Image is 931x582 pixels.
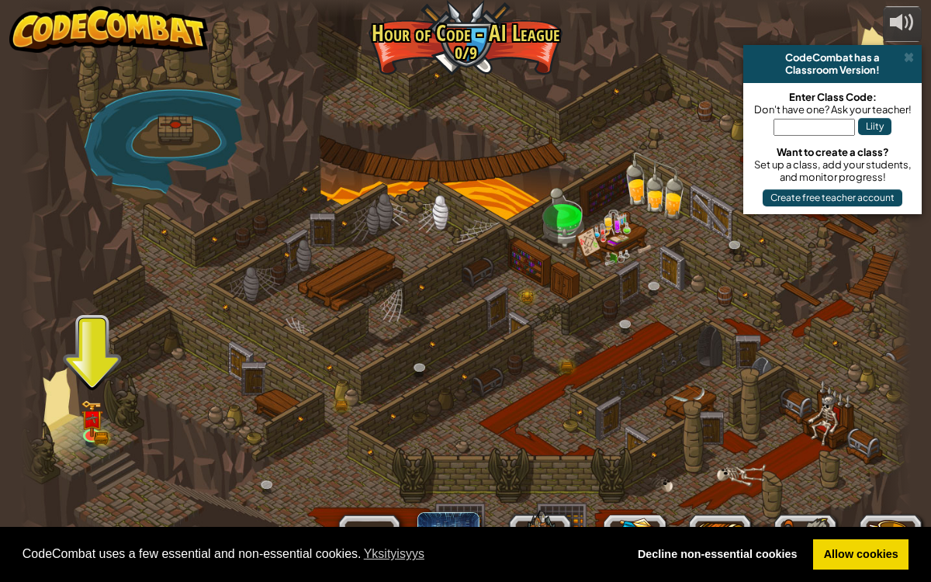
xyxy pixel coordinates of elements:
button: Aänenvoimakkuus [883,6,922,43]
div: Don't have one? Ask your teacher! [751,103,914,116]
img: CodeCombat - Learn how to code by playing a game [9,6,208,53]
a: allow cookies [813,539,909,570]
a: learn more about cookies [362,542,427,566]
div: Classroom Version! [749,64,915,76]
div: Enter Class Code: [751,91,914,103]
img: portrait.png [85,414,99,424]
a: deny cookies [627,539,808,570]
button: Liity [858,118,891,135]
div: Want to create a class? [751,146,914,158]
div: CodeCombat has a [749,51,915,64]
span: CodeCombat uses a few essential and non-essential cookies. [22,542,615,566]
img: level-banner-unlock.png [81,400,104,437]
button: Create free teacher account [763,189,902,206]
div: Set up a class, add your students, and monitor progress! [751,158,914,183]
